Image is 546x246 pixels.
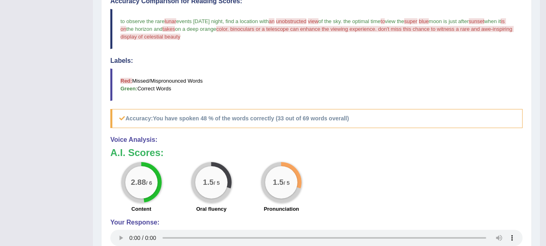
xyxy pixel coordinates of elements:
[110,219,523,226] h4: Your Response:
[131,178,145,187] big: 2.88
[110,136,523,143] h4: Voice Analysis:
[318,18,341,24] span: of the sky
[120,86,137,92] b: Green:
[120,78,132,84] b: Red:
[196,205,226,213] label: Oral fluency
[308,18,318,24] span: view
[381,18,385,24] span: to
[273,178,284,187] big: 1.5
[341,18,342,24] span: .
[284,180,290,186] small: / 5
[419,18,429,24] span: blue
[146,180,152,186] small: / 6
[120,26,514,40] span: color. binoculars or a telescope can enhance the viewing experience. don't miss this chance to wi...
[120,18,164,24] span: to observe the rare
[385,18,404,24] span: view the
[131,205,151,213] label: Content
[469,18,484,24] span: sunset
[484,18,501,24] span: when it
[214,180,220,186] small: / 5
[110,147,164,158] b: A.I. Scores:
[223,18,224,24] span: ,
[110,68,523,101] blockquote: Missed/Mispronounced Words Correct Words
[264,205,299,213] label: Pronunciation
[269,18,274,24] span: an
[429,18,469,24] span: moon is just after
[344,18,381,24] span: the optimal time
[203,178,214,187] big: 1.5
[110,57,523,64] h4: Labels:
[110,109,523,128] h5: Accuracy:
[162,26,175,32] span: takes
[126,26,162,32] span: the horizon and
[153,115,349,122] b: You have spoken 48 % of the words correctly (33 out of 69 words overall)
[176,18,223,24] span: events [DATE] night
[226,18,269,24] span: find a location with
[404,18,417,24] span: super
[164,18,176,24] span: lunar
[175,26,216,32] span: on a deep orange
[276,18,306,24] span: unobstructed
